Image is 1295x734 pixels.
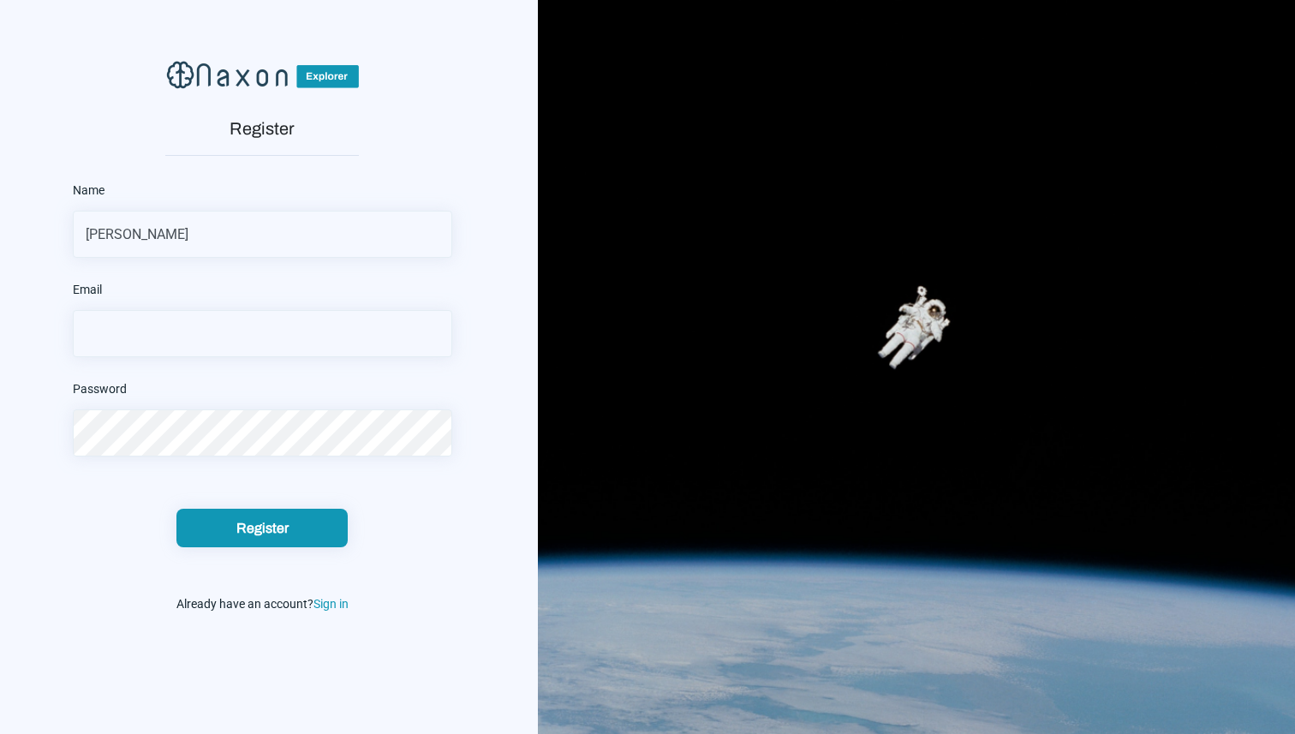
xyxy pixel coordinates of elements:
[165,116,359,142] div: Register
[73,177,104,204] label: Name
[182,519,343,537] div: Register
[176,509,348,547] button: Register
[73,277,102,303] label: Email
[73,591,452,618] div: Already have an account?
[165,60,359,90] img: naxon_large_logo.png
[73,376,127,403] label: Password
[313,597,349,611] span: Sign in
